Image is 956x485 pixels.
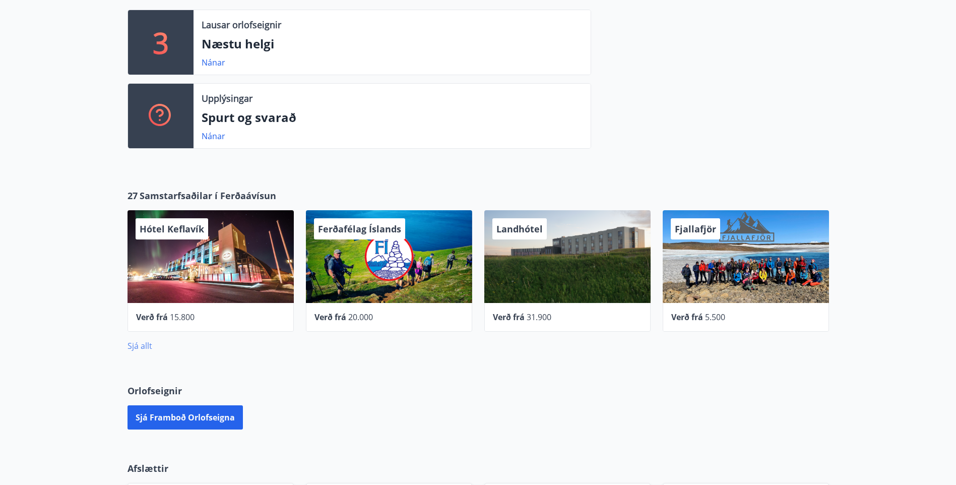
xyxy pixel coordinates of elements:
span: Verð frá [136,312,168,323]
span: Fjallafjör [675,223,716,235]
p: Spurt og svarað [202,109,583,126]
span: Ferðafélag Íslands [318,223,401,235]
p: Lausar orlofseignir [202,18,281,31]
span: 15.800 [170,312,195,323]
span: 20.000 [348,312,373,323]
span: 31.900 [527,312,551,323]
a: Nánar [202,131,225,142]
span: 5.500 [705,312,725,323]
span: 27 [128,189,138,202]
p: Afslættir [128,462,829,475]
p: Upplýsingar [202,92,252,105]
button: Sjá framboð orlofseigna [128,405,243,430]
span: Samstarfsaðilar í Ferðaávísun [140,189,276,202]
a: Nánar [202,57,225,68]
span: Orlofseignir [128,384,182,397]
p: 3 [153,23,169,62]
p: Næstu helgi [202,35,583,52]
span: Landhótel [496,223,543,235]
span: Verð frá [314,312,346,323]
span: Hótel Keflavík [140,223,204,235]
span: Verð frá [671,312,703,323]
a: Sjá allt [128,340,152,351]
span: Verð frá [493,312,525,323]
